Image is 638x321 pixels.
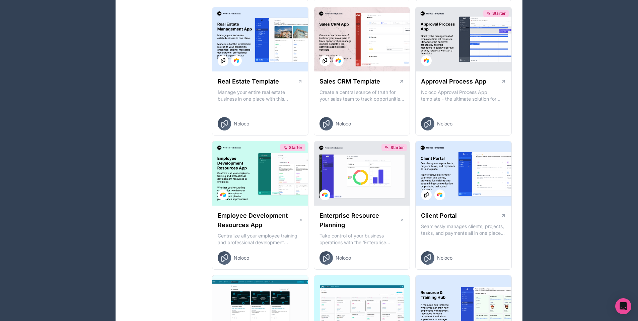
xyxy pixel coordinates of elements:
[234,255,249,261] span: Noloco
[234,120,249,127] span: Noloco
[336,58,341,63] img: Airtable Logo
[421,211,457,220] h1: Client Portal
[437,255,452,261] span: Noloco
[437,120,452,127] span: Noloco
[218,211,299,230] h1: Employee Development Resources App
[320,211,400,230] h1: Enterprise Resource Planning
[320,232,405,246] p: Take control of your business operations with the 'Enterprise Resource Planning' template. This c...
[320,89,405,102] p: Create a central source of truth for your sales team to track opportunities, manage multiple acco...
[218,89,303,102] p: Manage your entire real estate business in one place with this comprehensive real estate transact...
[615,298,631,314] div: Open Intercom Messenger
[336,255,351,261] span: Noloco
[320,77,380,86] h1: Sales CRM Template
[424,58,429,63] img: Airtable Logo
[289,145,302,150] span: Starter
[336,120,351,127] span: Noloco
[391,145,404,150] span: Starter
[220,192,226,198] img: Airtable Logo
[492,11,506,16] span: Starter
[421,77,486,86] h1: Approval Process App
[322,192,328,198] img: Airtable Logo
[218,77,279,86] h1: Real Estate Template
[421,223,506,236] p: Seamlessly manages clients, projects, tasks, and payments all in one place An interactive platfor...
[437,192,442,198] img: Airtable Logo
[218,232,303,246] p: Centralize all your employee training and professional development resources in one place. Whethe...
[234,58,239,63] img: Airtable Logo
[421,89,506,102] p: Noloco Approval Process App template - the ultimate solution for managing your employee's time of...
